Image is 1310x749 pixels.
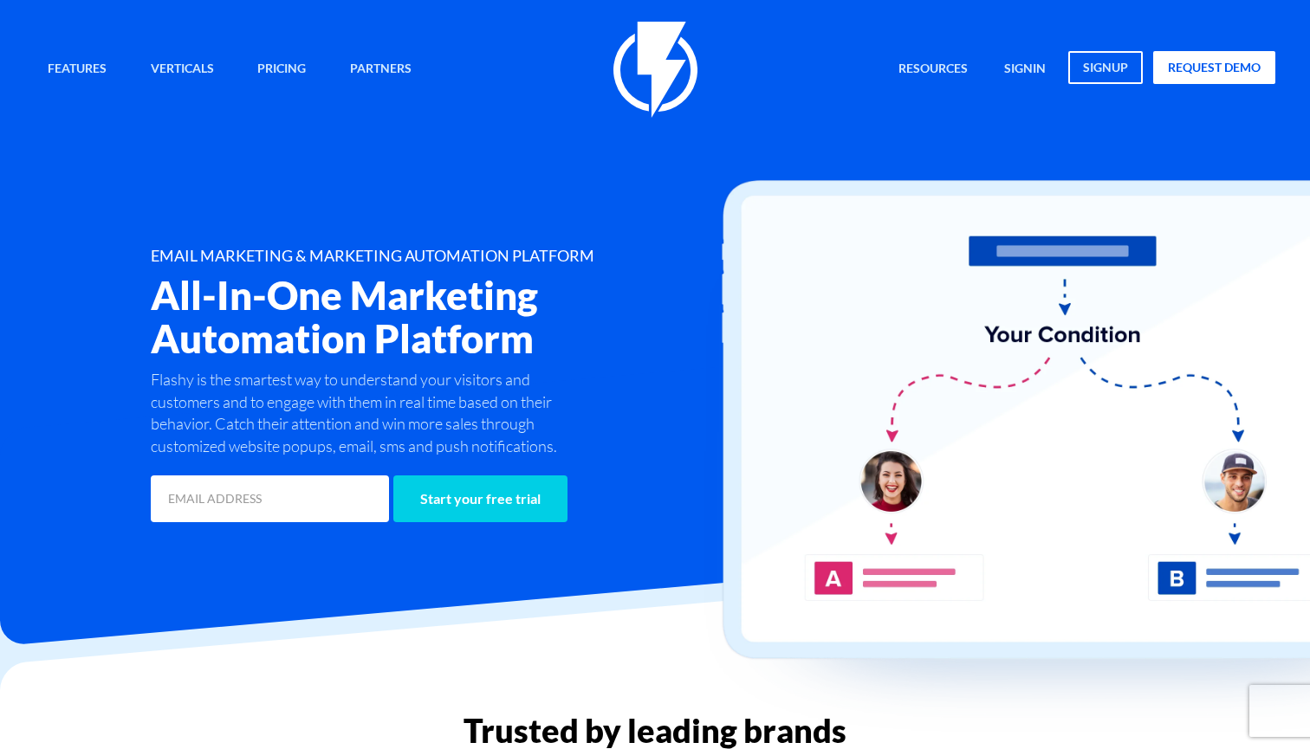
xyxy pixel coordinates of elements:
[991,51,1059,88] a: signin
[1153,51,1275,84] a: request demo
[885,51,981,88] a: Resources
[151,248,745,265] h1: EMAIL MARKETING & MARKETING AUTOMATION PLATFORM
[337,51,425,88] a: Partners
[151,369,590,458] p: Flashy is the smartest way to understand your visitors and customers and to engage with them in r...
[244,51,319,88] a: Pricing
[35,51,120,88] a: Features
[151,475,388,522] input: EMAIL ADDRESS
[138,51,227,88] a: Verticals
[1068,51,1143,84] a: signup
[151,274,745,360] h2: All-In-One Marketing Automation Platform
[393,475,567,522] input: Start your free trial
